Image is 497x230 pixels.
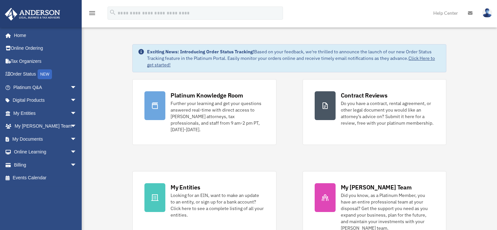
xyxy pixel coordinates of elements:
a: My [PERSON_NAME] Teamarrow_drop_down [5,120,87,133]
span: arrow_drop_down [70,120,83,133]
a: Platinum Knowledge Room Further your learning and get your questions answered real-time with dire... [132,79,276,145]
span: arrow_drop_down [70,94,83,107]
a: My Documentsarrow_drop_down [5,133,87,146]
a: Billingarrow_drop_down [5,158,87,171]
div: NEW [38,69,52,79]
img: User Pic [482,8,492,18]
a: Contract Reviews Do you have a contract, rental agreement, or other legal document you would like... [303,79,446,145]
a: Online Ordering [5,42,87,55]
a: Platinum Q&Aarrow_drop_down [5,81,87,94]
div: Further your learning and get your questions answered real-time with direct access to [PERSON_NAM... [171,100,264,133]
div: Based on your feedback, we're thrilled to announce the launch of our new Order Status Tracking fe... [147,48,441,68]
div: My Entities [171,183,200,191]
span: arrow_drop_down [70,146,83,159]
a: Tax Organizers [5,55,87,68]
a: Digital Productsarrow_drop_down [5,94,87,107]
a: Order StatusNEW [5,68,87,81]
a: menu [88,11,96,17]
img: Anderson Advisors Platinum Portal [3,8,62,21]
i: menu [88,9,96,17]
i: search [109,9,116,16]
a: Click Here to get started! [147,55,435,68]
div: Looking for an EIN, want to make an update to an entity, or sign up for a bank account? Click her... [171,192,264,218]
span: arrow_drop_down [70,81,83,94]
span: arrow_drop_down [70,158,83,172]
div: Platinum Knowledge Room [171,91,243,99]
span: arrow_drop_down [70,107,83,120]
a: Online Learningarrow_drop_down [5,146,87,159]
a: Home [5,29,83,42]
span: arrow_drop_down [70,133,83,146]
div: Do you have a contract, rental agreement, or other legal document you would like an attorney's ad... [341,100,434,126]
div: Contract Reviews [341,91,388,99]
a: Events Calendar [5,171,87,185]
div: My [PERSON_NAME] Team [341,183,412,191]
a: My Entitiesarrow_drop_down [5,107,87,120]
strong: Exciting News: Introducing Order Status Tracking! [147,49,254,55]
